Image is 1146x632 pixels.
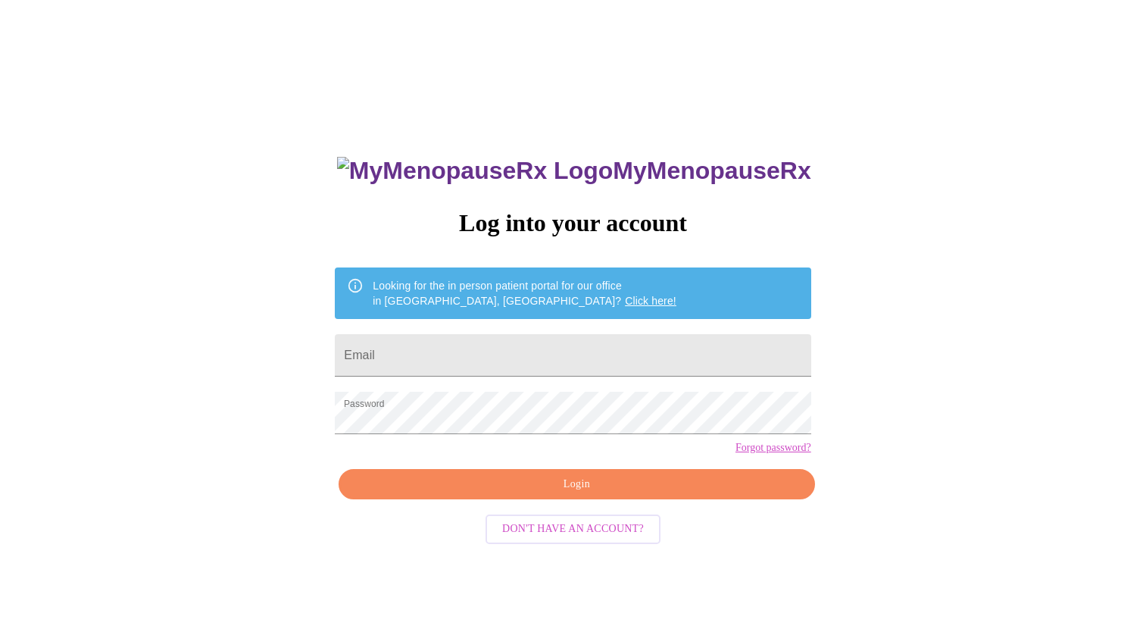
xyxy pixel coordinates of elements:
h3: MyMenopauseRx [337,157,811,185]
button: Don't have an account? [486,515,660,544]
span: Login [356,475,797,494]
div: Looking for the in person patient portal for our office in [GEOGRAPHIC_DATA], [GEOGRAPHIC_DATA]? [373,272,676,314]
button: Login [339,469,814,500]
span: Don't have an account? [502,520,644,539]
h3: Log into your account [335,209,810,237]
img: MyMenopauseRx Logo [337,157,613,185]
a: Forgot password? [735,442,811,454]
a: Click here! [625,295,676,307]
a: Don't have an account? [482,521,664,534]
